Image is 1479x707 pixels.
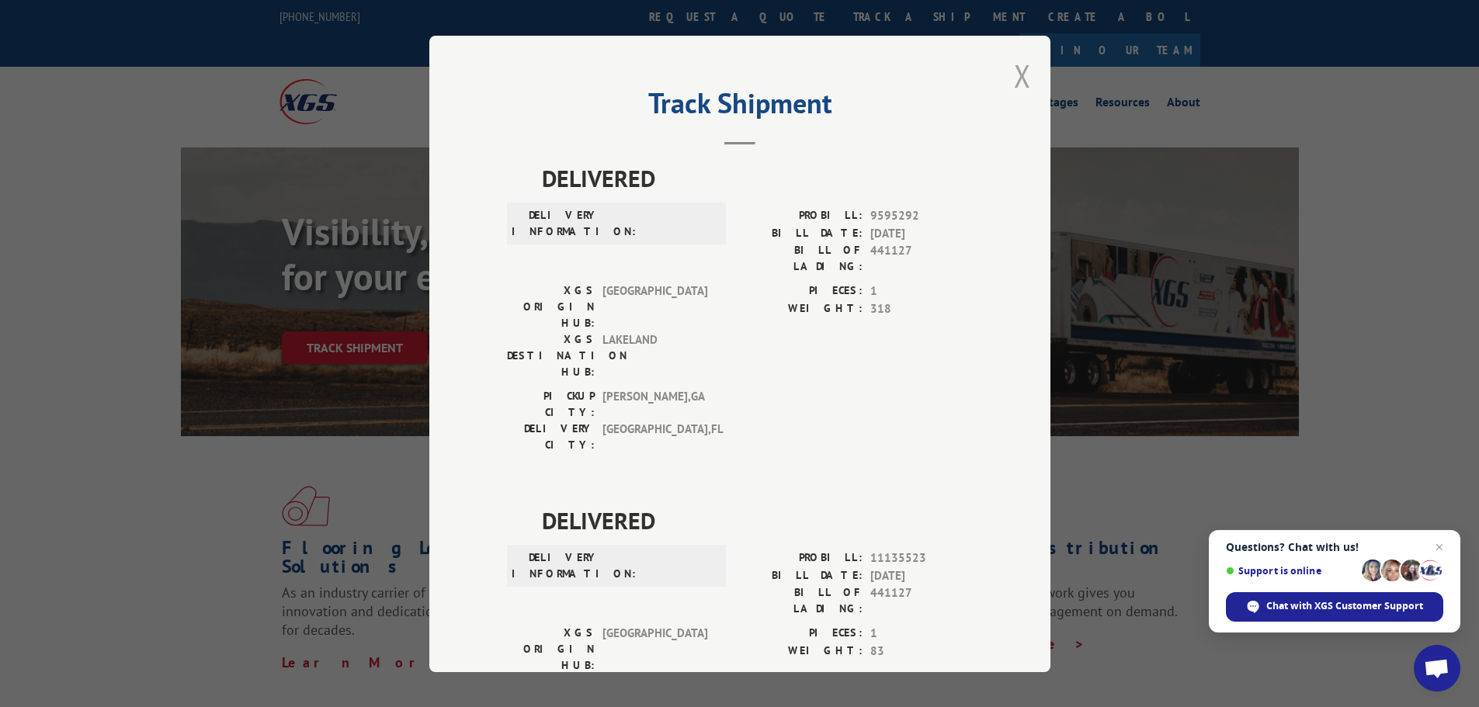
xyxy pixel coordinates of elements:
[870,224,973,242] span: [DATE]
[1266,599,1423,613] span: Chat with XGS Customer Support
[740,584,863,617] label: BILL OF LADING:
[1226,541,1443,553] span: Questions? Chat with us!
[740,300,863,317] label: WEIGHT:
[1014,55,1031,96] button: Close modal
[740,625,863,643] label: PIECES:
[870,242,973,275] span: 441127
[602,331,707,380] span: LAKELAND
[740,282,863,300] label: PIECES:
[870,549,973,567] span: 11135523
[602,282,707,331] span: [GEOGRAPHIC_DATA]
[1414,645,1460,691] a: Open chat
[870,642,973,660] span: 83
[740,242,863,275] label: BILL OF LADING:
[1226,592,1443,622] span: Chat with XGS Customer Support
[507,92,973,122] h2: Track Shipment
[507,388,595,421] label: PICKUP CITY:
[1226,565,1356,577] span: Support is online
[870,300,973,317] span: 318
[512,549,599,582] label: DELIVERY INFORMATION:
[740,207,863,225] label: PROBILL:
[870,584,973,617] span: 441127
[740,224,863,242] label: BILL DATE:
[507,625,595,674] label: XGS ORIGIN HUB:
[507,282,595,331] label: XGS ORIGIN HUB:
[602,421,707,453] span: [GEOGRAPHIC_DATA] , FL
[542,161,973,196] span: DELIVERED
[870,567,973,584] span: [DATE]
[507,331,595,380] label: XGS DESTINATION HUB:
[740,567,863,584] label: BILL DATE:
[602,625,707,674] span: [GEOGRAPHIC_DATA]
[740,549,863,567] label: PROBILL:
[512,207,599,240] label: DELIVERY INFORMATION:
[542,503,973,538] span: DELIVERED
[740,642,863,660] label: WEIGHT:
[870,625,973,643] span: 1
[507,421,595,453] label: DELIVERY CITY:
[870,282,973,300] span: 1
[602,388,707,421] span: [PERSON_NAME] , GA
[870,207,973,225] span: 9595292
